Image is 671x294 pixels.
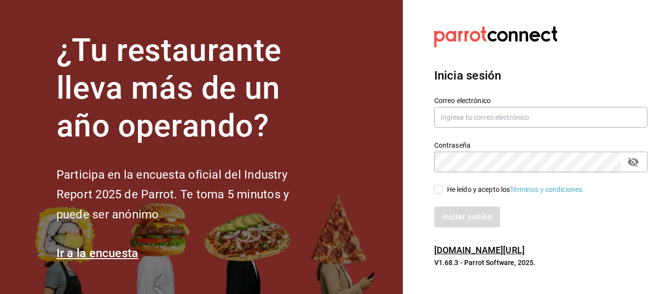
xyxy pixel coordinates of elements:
p: V1.68.3 - Parrot Software, 2025. [434,258,647,267]
h2: Participa en la encuesta oficial del Industry Report 2025 de Parrot. Te toma 5 minutos y puede se... [56,165,322,225]
label: Correo electrónico [434,97,647,104]
div: He leído y acepto los [447,185,585,195]
a: Términos y condiciones. [510,186,584,193]
a: [DOMAIN_NAME][URL] [434,245,525,255]
label: Contraseña [434,142,647,149]
h3: Inicia sesión [434,67,647,84]
button: passwordField [625,154,642,170]
input: Ingresa tu correo electrónico [434,107,647,128]
a: Ir a la encuesta [56,246,139,260]
h1: ¿Tu restaurante lleva más de un año operando? [56,32,322,145]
